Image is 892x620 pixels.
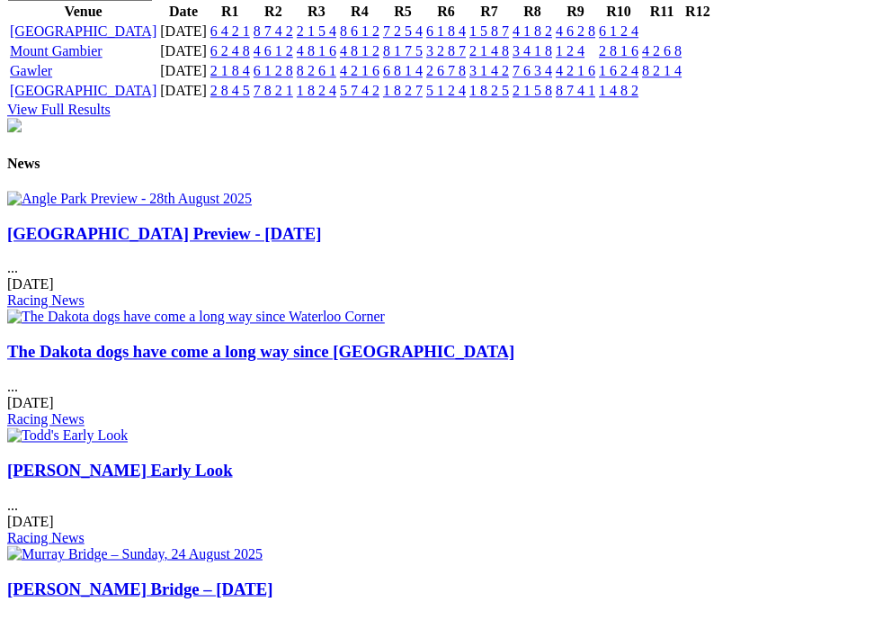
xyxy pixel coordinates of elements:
a: 2 1 8 4 [210,63,250,78]
img: chasers_homepage.jpg [7,118,22,132]
a: 3 1 4 2 [469,63,509,78]
a: Mount Gambier [10,43,103,58]
a: 4 2 1 6 [340,63,379,78]
th: Date [159,3,208,21]
a: 1 8 2 5 [469,83,509,98]
th: R1 [210,3,251,21]
a: 2 8 1 6 [599,43,638,58]
a: 8 7 4 2 [254,23,293,39]
th: R7 [468,3,510,21]
a: 1 2 4 [556,43,584,58]
a: Racing News [7,529,85,544]
span: [DATE] [7,395,54,410]
a: 4 2 6 8 [642,43,682,58]
a: 8 2 6 1 [297,63,336,78]
th: R10 [598,3,639,21]
a: 4 1 8 2 [513,23,552,39]
a: 8 1 7 5 [383,43,423,58]
img: The Dakota dogs have come a long way since Waterloo Corner [7,309,385,325]
a: 1 5 8 7 [469,23,509,39]
th: R3 [296,3,337,21]
th: R5 [382,3,424,21]
a: The Dakota dogs have come a long way since [GEOGRAPHIC_DATA] [7,342,514,361]
a: 8 6 1 2 [340,23,379,39]
a: 6 1 2 8 [254,63,293,78]
th: R6 [425,3,467,21]
a: [GEOGRAPHIC_DATA] Preview - [DATE] [7,224,321,243]
a: 7 6 3 4 [513,63,552,78]
div: ... [7,224,885,310]
a: 1 4 8 2 [599,83,638,98]
a: 8 7 4 1 [556,83,595,98]
th: R2 [253,3,294,21]
a: 2 1 4 8 [469,43,509,58]
a: 6 8 1 4 [383,63,423,78]
div: ... [7,460,885,545]
td: [DATE] [159,82,208,100]
th: R4 [339,3,380,21]
a: 4 8 1 6 [297,43,336,58]
a: [PERSON_NAME] Early Look [7,460,232,479]
a: 6 1 2 4 [599,23,638,39]
a: 4 6 1 2 [254,43,293,58]
a: 5 1 2 4 [426,83,466,98]
div: ... [7,342,885,427]
a: Racing News [7,292,85,308]
a: 2 1 5 4 [297,23,336,39]
th: R9 [555,3,596,21]
a: 2 6 7 8 [426,63,466,78]
th: R8 [512,3,553,21]
a: 1 6 2 4 [599,63,638,78]
a: 3 4 1 8 [513,43,552,58]
a: 2 8 4 5 [210,83,250,98]
a: 7 8 2 1 [254,83,293,98]
span: [DATE] [7,513,54,528]
th: R12 [684,3,711,21]
a: View Full Results [7,102,111,117]
a: Racing News [7,411,85,427]
img: Murray Bridge – Sunday, 24 August 2025 [7,545,263,562]
a: 6 1 8 4 [426,23,466,39]
a: 4 8 1 2 [340,43,379,58]
a: 7 2 5 4 [383,23,423,39]
span: [DATE] [7,276,54,292]
td: [DATE] [159,22,208,40]
a: Gawler [10,63,52,78]
a: 8 2 1 4 [642,63,682,78]
th: Venue [9,3,157,21]
a: 3 2 8 7 [426,43,466,58]
td: [DATE] [159,62,208,80]
td: [DATE] [159,42,208,60]
a: [PERSON_NAME] Bridge – [DATE] [7,579,272,598]
a: 1 8 2 4 [297,83,336,98]
th: R11 [641,3,682,21]
a: 1 8 2 7 [383,83,423,98]
img: Todd's Early Look [7,427,128,444]
a: 2 1 5 8 [513,83,552,98]
a: 5 7 4 2 [340,83,379,98]
a: 4 2 1 6 [556,63,595,78]
img: Angle Park Preview - 28th August 2025 [7,191,252,207]
h4: News [7,156,885,172]
a: [GEOGRAPHIC_DATA] [10,23,156,39]
a: 6 2 4 8 [210,43,250,58]
a: 6 4 2 1 [210,23,250,39]
a: 4 6 2 8 [556,23,595,39]
a: [GEOGRAPHIC_DATA] [10,83,156,98]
